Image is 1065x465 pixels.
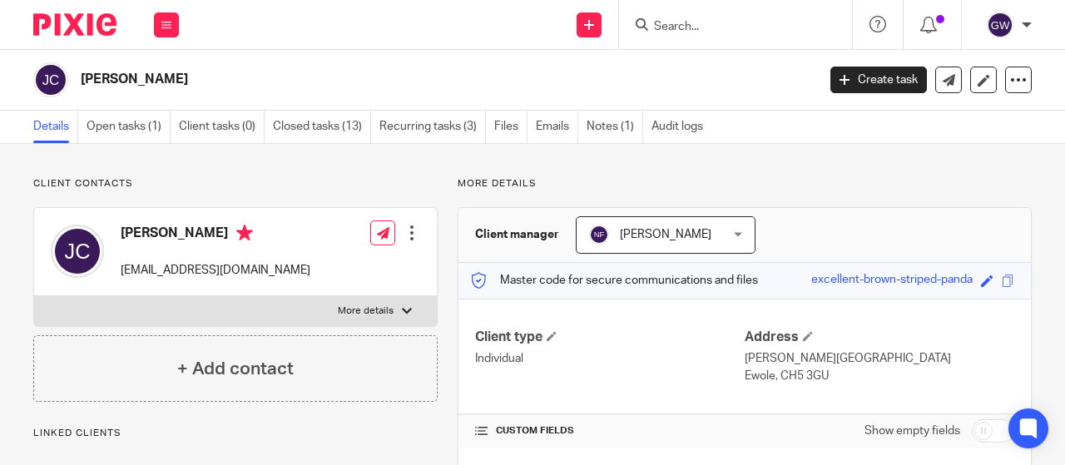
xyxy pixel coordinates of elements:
a: Open tasks (1) [87,111,171,143]
img: svg%3E [589,225,609,245]
label: Show empty fields [864,423,960,439]
div: excellent-brown-striped-panda [811,271,973,290]
a: Files [494,111,528,143]
a: Emails [536,111,578,143]
p: Master code for secure communications and files [471,272,758,289]
a: Audit logs [651,111,711,143]
img: svg%3E [987,12,1013,38]
i: Primary [236,225,253,241]
p: Client contacts [33,177,438,190]
p: More details [338,304,394,318]
span: [PERSON_NAME] [620,229,711,240]
p: Individual [475,350,745,367]
a: Notes (1) [587,111,643,143]
h3: Client manager [475,226,559,243]
h2: [PERSON_NAME] [81,71,661,88]
p: Linked clients [33,427,438,440]
img: svg%3E [51,225,104,278]
p: More details [458,177,1032,190]
h4: Client type [475,329,745,346]
a: Closed tasks (13) [273,111,371,143]
p: [PERSON_NAME][GEOGRAPHIC_DATA] [745,350,1014,367]
h4: Address [745,329,1014,346]
h4: [PERSON_NAME] [121,225,310,245]
img: Pixie [33,13,116,36]
h4: CUSTOM FIELDS [475,424,745,438]
p: Ewole, CH5 3GU [745,368,1014,384]
img: svg%3E [33,62,68,97]
h4: + Add contact [177,356,294,382]
input: Search [652,20,802,35]
a: Recurring tasks (3) [379,111,486,143]
a: Client tasks (0) [179,111,265,143]
a: Details [33,111,78,143]
a: Create task [830,67,927,93]
p: [EMAIL_ADDRESS][DOMAIN_NAME] [121,262,310,279]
